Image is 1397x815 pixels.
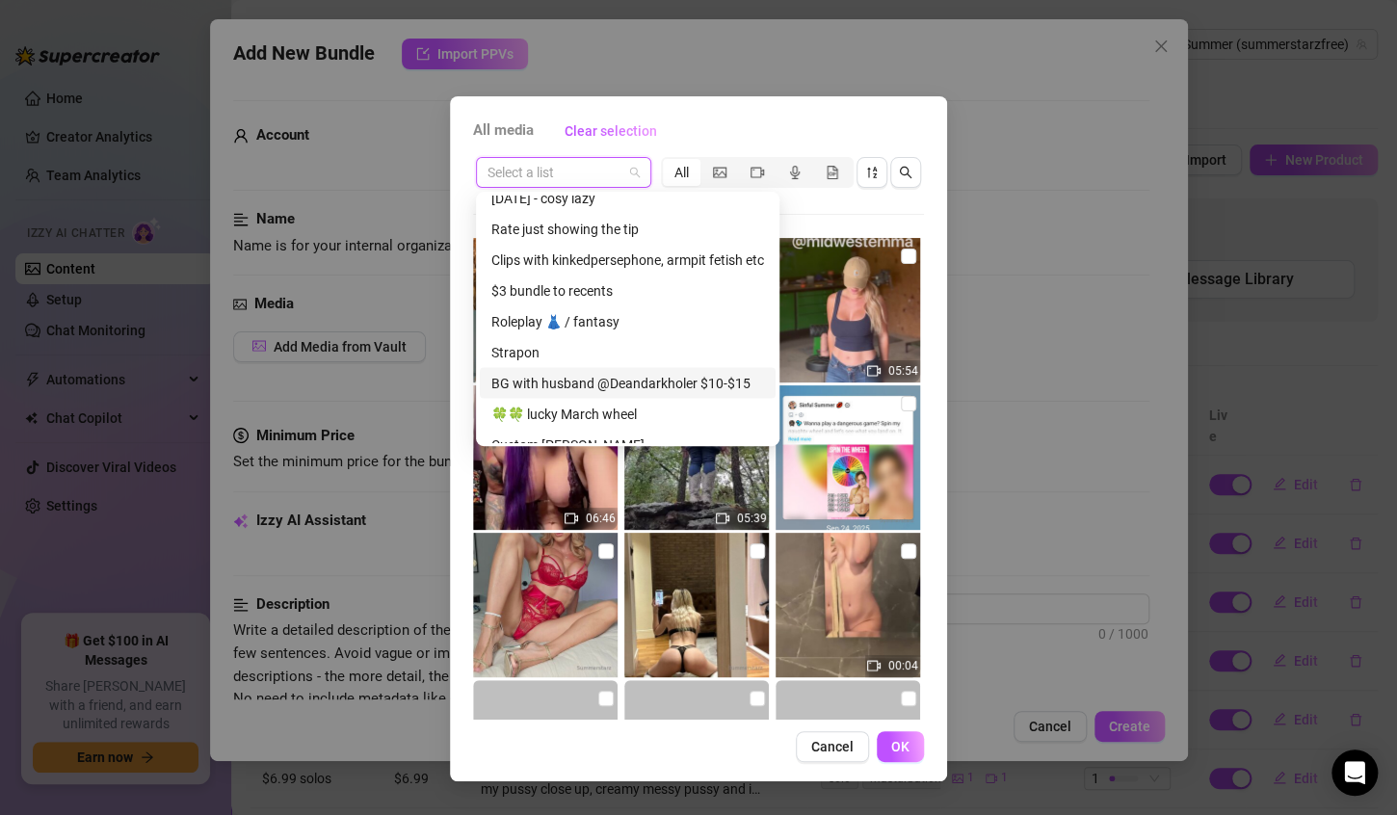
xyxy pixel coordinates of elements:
div: Roleplay 👗 / fantasy [480,305,776,336]
div: Rate just showing the tip [491,218,764,239]
span: sort-descending [865,166,879,179]
div: Roleplay 👗 / fantasy [491,310,764,331]
div: Sunday - cosy lazy [480,182,776,213]
div: Clips with kinkedpersephone, armpit fetish etc [491,249,764,270]
div: Custom Logan [480,429,776,460]
div: Clips with kinkedpersephone, armpit fetish etc [480,244,776,275]
div: All [663,159,700,186]
div: Strapon [491,341,764,362]
div: segmented control [661,157,854,188]
span: search [899,166,912,179]
img: media [624,385,769,530]
img: media [776,385,920,530]
span: audio [788,166,802,179]
div: $3 bundle to recents [491,279,764,301]
span: 05:39 [737,512,767,525]
button: Clear selection [549,116,672,146]
div: Strapon [480,336,776,367]
img: media [776,238,920,382]
span: All media [473,119,534,143]
img: media [473,238,618,382]
div: BG with husband @Deandarkholer $10-$15 [491,372,764,393]
span: video-camera [565,512,578,525]
span: 00:04 [888,659,918,672]
span: video-camera [867,364,881,378]
div: $3 bundle to recents [480,275,776,305]
div: Open Intercom Messenger [1331,749,1378,796]
img: media [776,533,920,677]
button: Cancel [796,731,869,762]
span: Clear selection [565,123,657,139]
button: OK [877,731,924,762]
span: picture [713,166,726,179]
div: BG with husband @Deandarkholer $10-$15 [480,367,776,398]
div: [DATE] - cosy lazy [491,187,764,208]
div: 🍀🍀 lucky March wheel [491,403,764,424]
img: media [473,533,618,677]
span: video-camera [716,512,729,525]
img: media [473,385,618,530]
span: video-camera [751,166,764,179]
span: OK [891,739,909,754]
span: Cancel [811,739,854,754]
span: 05:54 [888,364,918,378]
span: file-gif [826,166,839,179]
img: media [624,533,769,677]
button: sort-descending [857,157,887,188]
div: Custom [PERSON_NAME] [491,434,764,455]
span: 06:46 [586,512,616,525]
span: video-camera [867,659,881,672]
div: 🍀🍀 lucky March wheel [480,398,776,429]
div: Rate just showing the tip [480,213,776,244]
